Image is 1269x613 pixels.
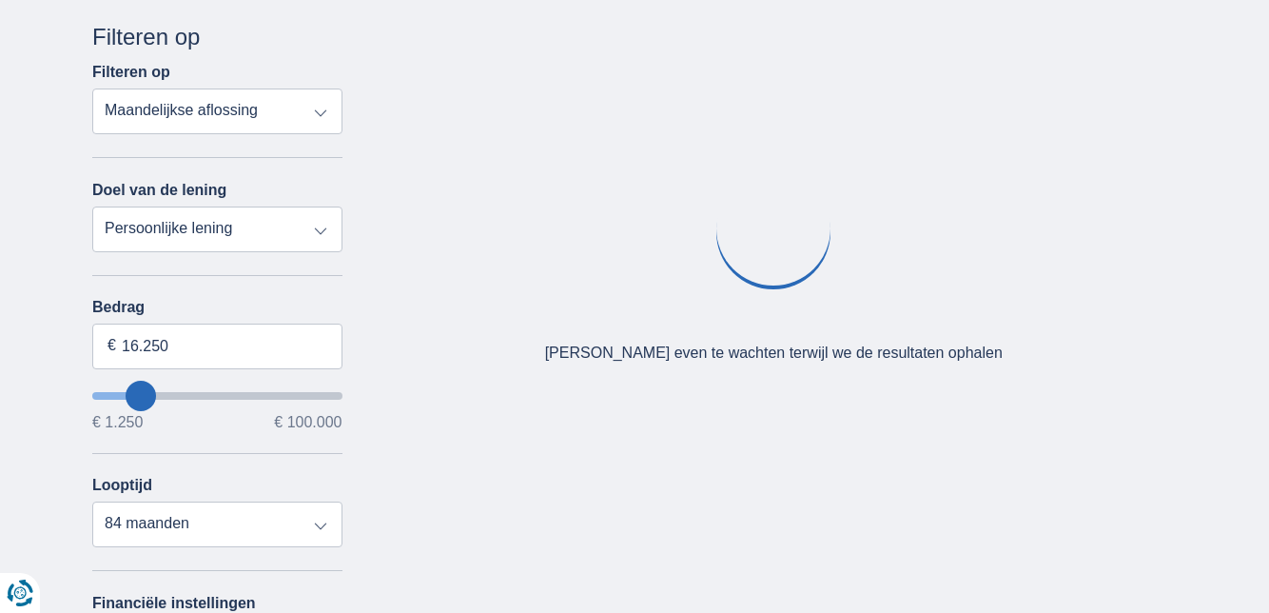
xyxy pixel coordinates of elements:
label: Bedrag [92,299,342,316]
label: Financiële instellingen [92,595,256,612]
div: [PERSON_NAME] even te wachten terwijl we de resultaten ophalen [545,343,1003,365]
label: Filteren op [92,64,170,81]
label: Doel van de lening [92,182,226,199]
label: Looptijd [92,477,152,494]
div: Filteren op [92,21,342,53]
input: wantToBorrow [92,392,342,400]
span: € [107,335,116,357]
span: € 100.000 [274,415,342,430]
span: € 1.250 [92,415,143,430]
